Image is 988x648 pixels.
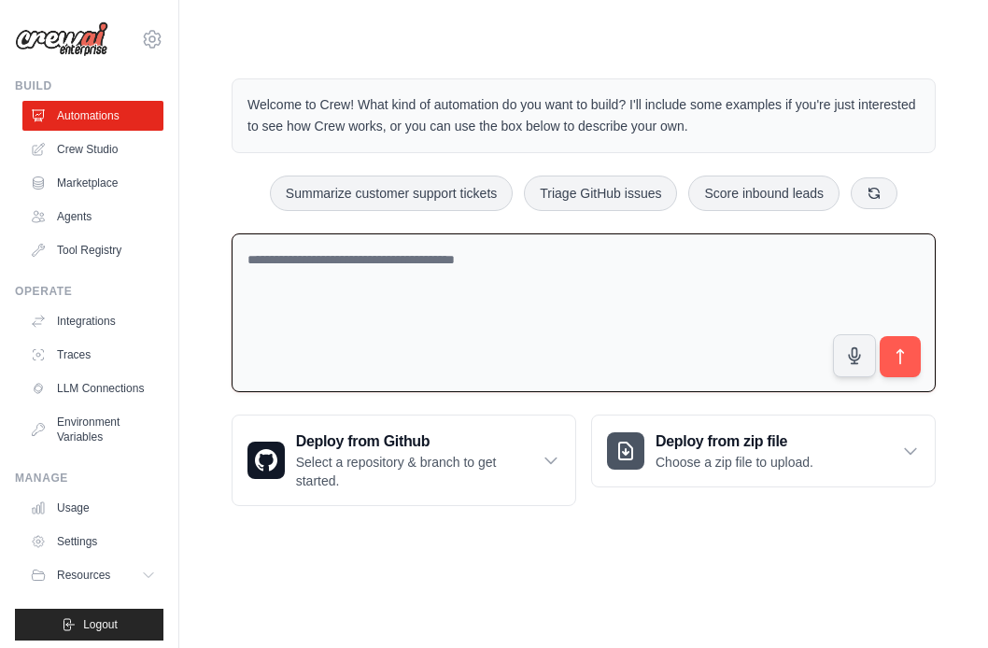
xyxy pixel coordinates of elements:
div: Manage [15,471,163,486]
span: Logout [83,617,118,632]
a: Environment Variables [22,407,163,452]
p: Welcome to Crew! What kind of automation do you want to build? I'll include some examples if you'... [247,94,920,137]
h3: Deploy from Github [296,430,542,453]
button: Resources [22,560,163,590]
a: Settings [22,527,163,556]
a: Marketplace [22,168,163,198]
a: Agents [22,202,163,232]
iframe: Chat Widget [895,558,988,648]
span: Resources [57,568,110,583]
p: Choose a zip file to upload. [656,453,813,472]
a: Tool Registry [22,235,163,265]
a: LLM Connections [22,373,163,403]
img: Logo [15,21,108,57]
a: Integrations [22,306,163,336]
a: Automations [22,101,163,131]
button: Summarize customer support tickets [270,176,513,211]
a: Crew Studio [22,134,163,164]
button: Triage GitHub issues [524,176,677,211]
button: Logout [15,609,163,641]
div: Operate [15,284,163,299]
div: Build [15,78,163,93]
p: Select a repository & branch to get started. [296,453,542,490]
button: Score inbound leads [688,176,840,211]
a: Usage [22,493,163,523]
h3: Deploy from zip file [656,430,813,453]
a: Traces [22,340,163,370]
